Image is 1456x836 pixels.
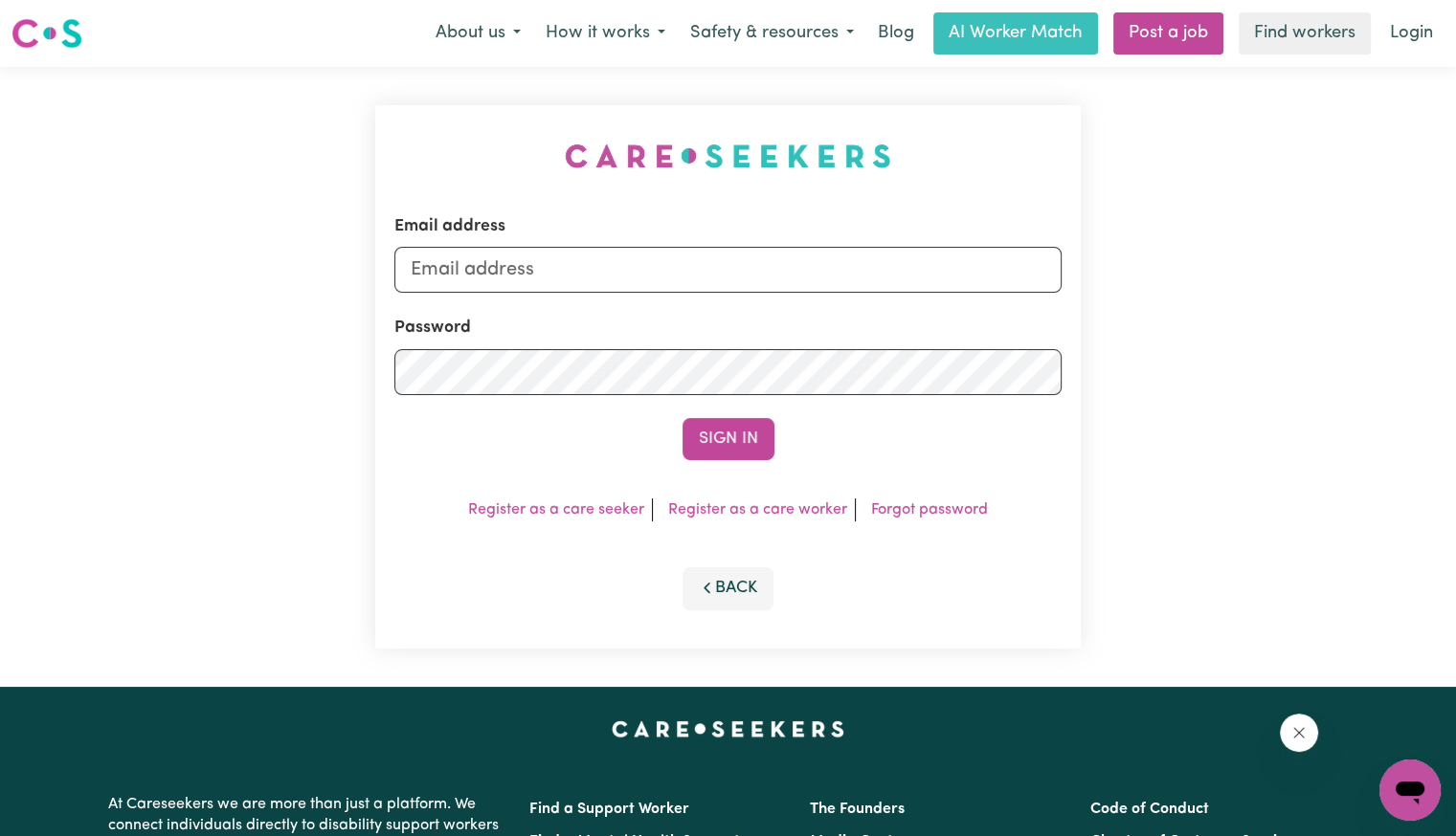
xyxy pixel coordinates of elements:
a: Find workers [1239,12,1371,55]
button: How it works [533,13,678,54]
label: Email address [394,214,505,239]
a: Code of Conduct [1090,802,1209,817]
iframe: Button to launch messaging window [1379,759,1441,821]
a: Register as a care seeker [468,502,644,517]
a: Find a Support Worker [529,802,689,817]
a: Blog [866,12,926,55]
input: Email address [394,247,1062,293]
button: About us [423,13,533,54]
a: Login [1378,12,1445,55]
img: Careseekers logo [11,16,82,51]
span: Need any help? [11,13,116,29]
label: Password [394,316,471,341]
iframe: Close message [1280,714,1318,752]
a: Careseekers home page [612,721,844,737]
a: The Founders [810,802,905,817]
a: Register as a care worker [668,502,847,517]
a: Forgot password [871,502,988,517]
button: Sign In [683,418,774,460]
a: Careseekers logo [11,11,82,55]
a: Post a job [1113,12,1223,55]
button: Safety & resources [678,13,866,54]
a: AI Worker Match [933,12,1098,55]
button: Back [683,567,774,609]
